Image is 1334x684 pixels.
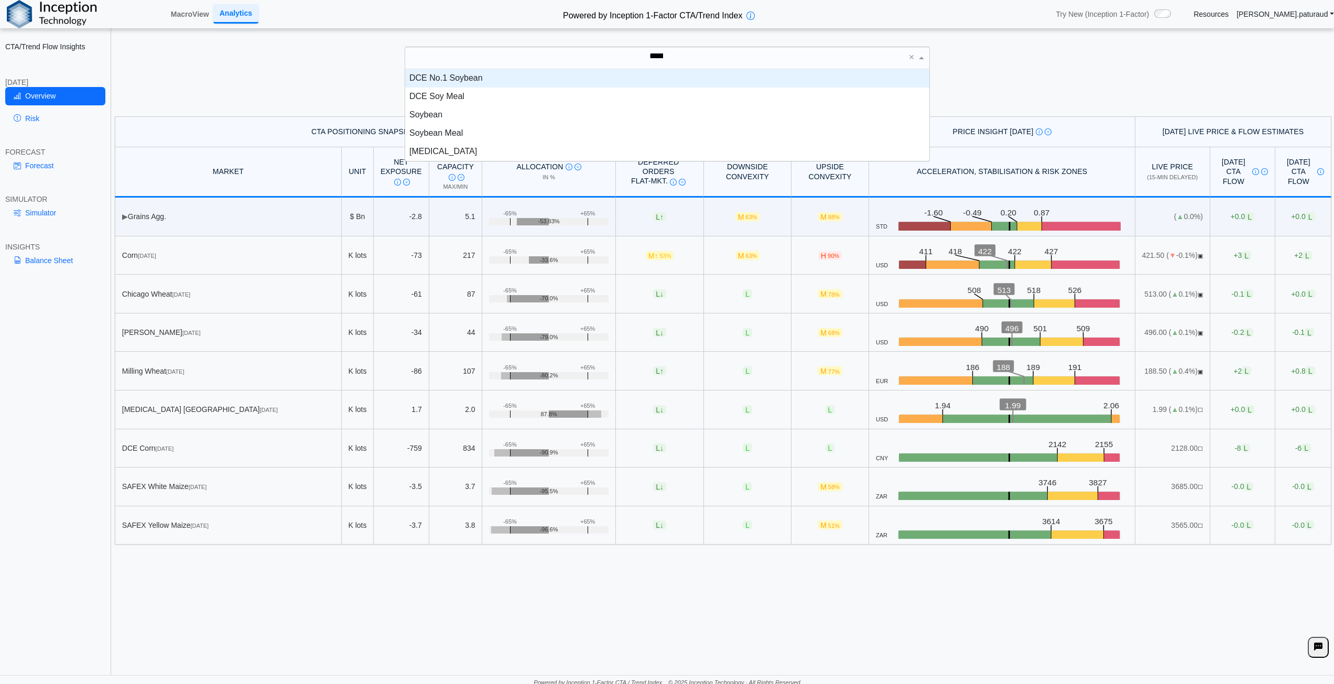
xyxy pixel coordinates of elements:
[818,366,842,375] span: M
[828,523,840,529] span: 51%
[743,366,752,375] span: L
[1135,275,1210,313] td: 513.00 ( 0.1%)
[653,482,666,491] span: L
[1317,168,1324,175] img: Info
[660,328,664,336] span: ↓
[374,468,429,506] td: -3.5
[659,253,671,259] span: 53%
[559,6,746,21] h2: Powered by Inception 1-Factor CTA/Trend Index
[660,482,664,491] span: ↓
[449,174,455,181] img: Info
[172,291,191,298] span: [DATE]
[580,403,595,409] div: +65%
[1234,443,1250,452] span: -8
[540,449,558,456] span: -90.9%
[653,289,666,298] span: L
[828,253,839,259] span: 90%
[1244,482,1253,491] span: L
[405,124,929,143] div: Soybean Meal
[1005,401,1021,410] text: 1.99
[405,69,929,88] div: DCE No.1 Soybean
[1001,208,1017,217] text: 0.20
[1231,328,1253,337] span: -0.2
[876,378,888,385] span: EUR
[1135,147,1210,198] th: Live Price
[1027,362,1041,371] text: 189
[1291,366,1315,375] span: +0.8
[574,164,581,170] img: Read More
[429,506,483,545] td: 3.8
[405,143,929,161] div: [MEDICAL_DATA]
[115,116,616,147] th: CTA Positioning Snapshot
[1306,366,1315,375] span: L
[1233,366,1251,375] span: +2
[374,429,429,468] td: -759
[405,69,929,161] div: grid
[213,4,258,24] a: Analytics
[876,262,888,269] span: USD
[623,157,695,186] div: Deferred Orders FLAT-MKT.
[429,313,483,352] td: 44
[540,295,558,302] span: -70.0%
[1303,251,1312,260] span: L
[374,352,429,390] td: -86
[919,247,933,256] text: 411
[1198,407,1203,413] span: NO FEED: Live data feed not provided for this market.
[828,214,840,220] span: 88%
[115,147,342,198] th: MARKET
[122,366,334,376] div: Milling Wheat
[1294,251,1312,260] span: +2
[745,253,757,259] span: 63%
[1096,516,1114,525] text: 3675
[540,257,558,264] span: -33.6%
[1104,401,1120,410] text: 2.06
[1043,516,1061,525] text: 3614
[405,106,929,124] div: Soybean
[374,198,429,236] td: -2.8
[743,482,752,491] span: L
[1045,247,1059,256] text: 427
[405,88,929,106] div: DCE Soy Meal
[503,518,517,525] div: -65%
[1231,482,1253,491] span: -0.0
[1217,157,1268,186] div: [DATE] CTA Flow
[1231,289,1253,298] span: -0.1
[429,275,483,313] td: 87
[653,212,666,221] span: L
[381,157,422,186] div: Net Exposure
[818,251,842,260] span: H
[1169,251,1176,259] span: ▼
[1292,482,1314,491] span: -0.0
[828,291,840,298] span: 78%
[118,99,1328,106] h5: Positioning data updated at previous day close; Price and Flow estimates updated intraday (15-min...
[653,328,666,337] span: L
[429,429,483,468] td: 834
[5,78,105,87] div: [DATE]
[580,248,595,255] div: +65%
[489,162,609,171] div: Allocation
[1241,443,1251,452] span: L
[968,285,982,294] text: 508
[1291,405,1315,414] span: +0.0
[818,212,842,221] span: M
[1135,390,1210,429] td: 1.99 ( 0.1%)
[660,367,664,375] span: ↑
[1305,520,1314,529] span: L
[122,482,334,491] div: SAFEX White Maize
[876,127,1128,136] div: Price Insight [DATE]
[342,198,374,236] td: $ Bn
[503,480,517,486] div: -65%
[1006,324,1020,333] text: 496
[1244,289,1253,298] span: L
[876,416,888,423] span: USD
[182,330,201,336] span: [DATE]
[403,179,410,186] img: Read More
[1245,212,1254,221] span: L
[122,328,334,337] div: [PERSON_NAME]
[5,110,105,127] a: Risk
[5,252,105,269] a: Balance Sheet
[818,520,842,529] span: M
[1039,478,1057,487] text: 3746
[818,328,842,337] span: M
[167,5,213,23] a: MacroView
